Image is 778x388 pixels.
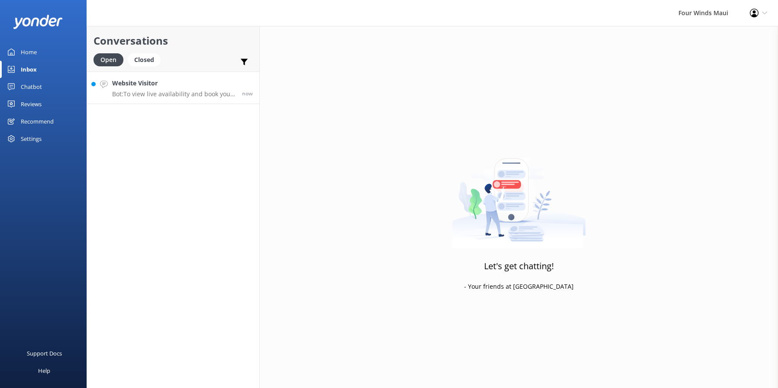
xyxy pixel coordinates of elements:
[38,362,50,379] div: Help
[21,43,37,61] div: Home
[128,53,161,66] div: Closed
[112,78,236,88] h4: Website Visitor
[27,345,62,362] div: Support Docs
[128,55,165,64] a: Closed
[452,140,586,248] img: artwork of a man stealing a conversation from at giant smartphone
[87,72,259,104] a: Website VisitorBot:To view live availability and book your tour, please visit [URL][DOMAIN_NAME].now
[21,61,37,78] div: Inbox
[464,282,574,291] p: - Your friends at [GEOGRAPHIC_DATA]
[21,113,54,130] div: Recommend
[484,259,554,273] h3: Let's get chatting!
[112,90,236,98] p: Bot: To view live availability and book your tour, please visit [URL][DOMAIN_NAME].
[94,55,128,64] a: Open
[21,95,42,113] div: Reviews
[94,53,123,66] div: Open
[13,15,63,29] img: yonder-white-logo.png
[21,130,42,147] div: Settings
[242,90,253,97] span: Oct 06 2025 12:35pm (UTC -10:00) Pacific/Honolulu
[21,78,42,95] div: Chatbot
[94,33,253,49] h2: Conversations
